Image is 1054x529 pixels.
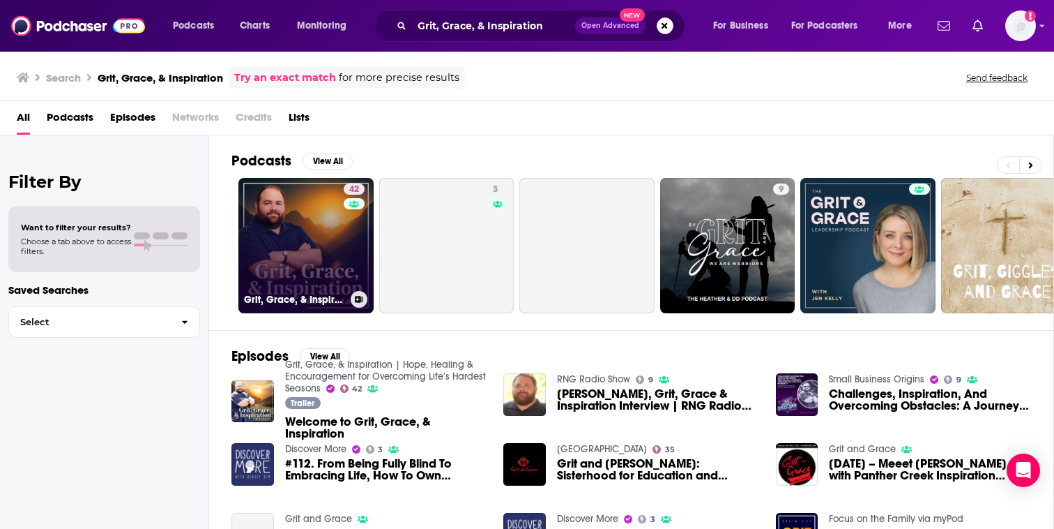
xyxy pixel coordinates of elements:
[98,71,223,84] h3: Grit, Grace, & Inspiration
[652,445,675,454] a: 35
[8,306,200,338] button: Select
[231,348,350,365] a: EpisodesView All
[340,385,362,393] a: 42
[285,359,486,394] a: Grit, Grace, & Inspiration | Hope, Healing & Encouragement for Overcoming Life’s Hardest Seasons
[297,16,346,36] span: Monitoring
[557,388,759,412] a: Kevin Lowe, Grit, Grace & Inspiration Interview | RNG Radio Show | Ep. 196
[776,373,818,416] img: Challenges, Inspiration, And Overcoming Obstacles: A Journey Through Life's Pivotal Moments feat....
[231,15,278,37] a: Charts
[344,184,365,195] a: 42
[110,106,155,135] a: Episodes
[8,172,200,192] h2: Filter By
[236,106,272,135] span: Credits
[557,388,759,412] span: [PERSON_NAME], Grit, Grace & Inspiration Interview | RNG Radio Show | Ep. 196
[967,14,988,38] a: Show notifications dropdown
[291,399,314,408] span: Trailer
[289,106,310,135] a: Lists
[1025,10,1036,22] svg: Add a profile image
[665,447,675,453] span: 35
[829,443,896,455] a: Grit and Grace
[172,106,219,135] span: Networks
[287,15,365,37] button: open menu
[285,458,487,482] span: #112. From Being Fully Blind To Embracing Life, How To Own Tragedy & Grit, [PERSON_NAME], and Ins...
[11,13,145,39] img: Podchaser - Follow, Share and Rate Podcasts
[21,237,131,256] span: Choose a tab above to access filters.
[412,15,575,37] input: Search podcasts, credits, & more...
[21,223,131,232] span: Want to filter your results?
[240,16,270,36] span: Charts
[349,183,359,197] span: 42
[231,152,291,170] h2: Podcasts
[888,16,912,36] span: More
[244,294,345,306] h3: Grit, Grace, & Inspiration | Hope, Healing & Encouragement for Overcoming Life’s Hardest Seasons
[163,15,232,37] button: open menu
[285,416,487,440] a: Welcome to Grit, Grace, & Inspiration
[557,443,647,455] a: Moon Temple Mystery School
[47,106,93,135] a: Podcasts
[17,106,30,135] a: All
[487,184,503,195] a: 3
[46,71,81,84] h3: Search
[234,70,336,86] a: Try an exact match
[557,513,618,525] a: Discover More
[713,16,768,36] span: For Business
[285,443,346,455] a: Discover More
[557,373,630,385] a: RNG Radio Show
[776,443,818,486] img: 2.17.18 – Meeet Sheila Greaver with Panther Creek Inspiration Ranch – Grit and Grace
[878,15,929,37] button: open menu
[1005,10,1036,41] span: Logged in as catefess
[773,184,789,195] a: 9
[493,183,498,197] span: 3
[285,513,352,525] a: Grit and Grace
[581,22,639,29] span: Open Advanced
[829,513,963,525] a: Focus on the Family via myPod
[231,152,353,170] a: PodcastsView All
[660,178,795,313] a: 9
[238,178,374,313] a: 42Grit, Grace, & Inspiration | Hope, Healing & Encouragement for Overcoming Life’s Hardest Seasons
[620,8,645,22] span: New
[932,14,956,38] a: Show notifications dropdown
[387,10,698,42] div: Search podcasts, credits, & more...
[779,183,784,197] span: 9
[1005,10,1036,41] img: User Profile
[231,443,274,486] img: #112. From Being Fully Blind To Embracing Life, How To Own Tragedy & Grit, Grace, and Inspiration...
[829,373,924,385] a: Small Business Origins
[339,70,459,86] span: for more precise results
[285,458,487,482] a: #112. From Being Fully Blind To Embracing Life, How To Own Tragedy & Grit, Grace, and Inspiration...
[648,377,653,383] span: 9
[173,16,214,36] span: Podcasts
[503,373,546,416] img: Kevin Lowe, Grit, Grace & Inspiration Interview | RNG Radio Show | Ep. 196
[1007,454,1040,487] div: Open Intercom Messenger
[829,388,1031,412] a: Challenges, Inspiration, And Overcoming Obstacles: A Journey Through Life's Pivotal Moments feat....
[557,458,759,482] a: Grit and Grace: Sisterhood for Education and Inspiration
[379,178,514,313] a: 3
[352,386,362,392] span: 42
[303,153,353,170] button: View All
[650,516,655,523] span: 3
[9,318,170,327] span: Select
[300,348,350,365] button: View All
[956,377,961,383] span: 9
[231,380,274,423] img: Welcome to Grit, Grace, & Inspiration
[503,443,546,486] img: Grit and Grace: Sisterhood for Education and Inspiration
[638,515,655,523] a: 3
[231,348,289,365] h2: Episodes
[557,458,759,482] span: Grit and [PERSON_NAME]: Sisterhood for Education and Inspiration
[636,375,653,384] a: 9
[575,17,646,34] button: Open AdvancedNew
[378,447,383,453] span: 3
[829,458,1031,482] a: 2.17.18 – Meeet Sheila Greaver with Panther Creek Inspiration Ranch – Grit and Grace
